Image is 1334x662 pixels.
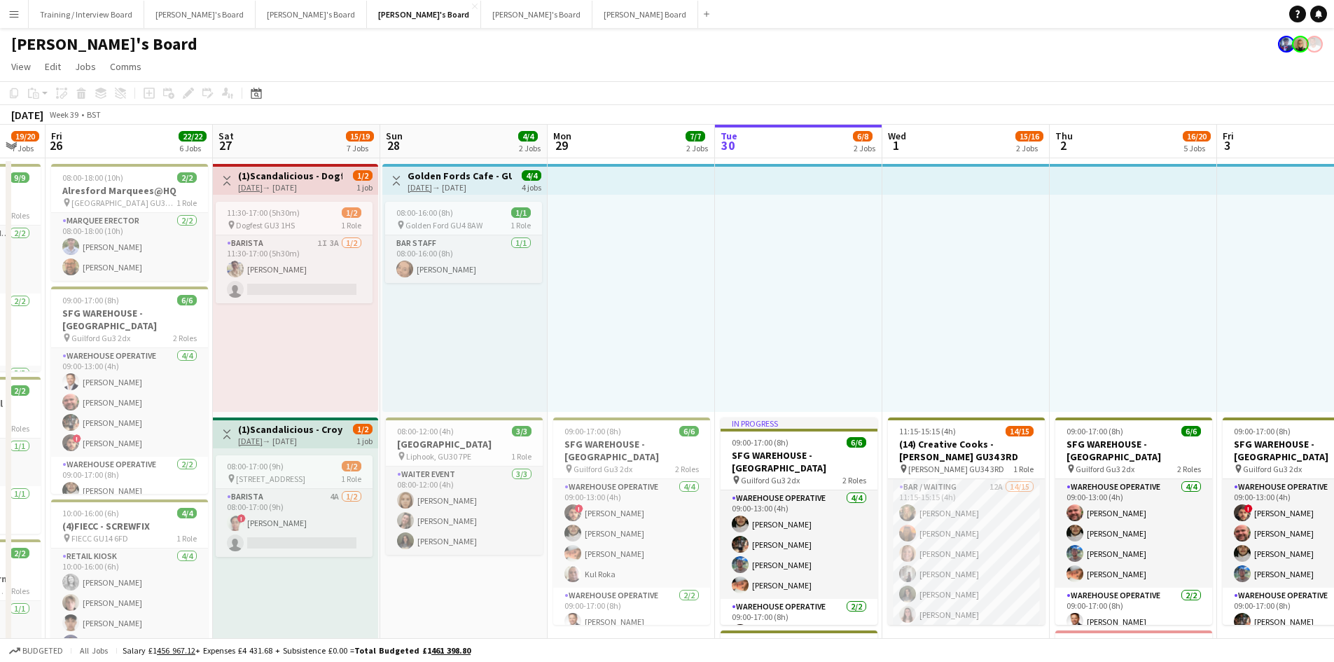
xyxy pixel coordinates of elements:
[77,645,111,656] span: All jobs
[1292,36,1309,53] app-user-avatar: Nikoleta Gehfeld
[11,108,43,122] div: [DATE]
[256,1,367,28] button: [PERSON_NAME]'s Board
[46,109,81,120] span: Week 39
[123,645,471,656] div: Salary £1 + Expenses £4 431.68 + Subsistence £0.00 =
[1278,36,1295,53] app-user-avatar: Jamie Anderson-Edward
[431,645,471,656] tcxspan: Call 461 398.80 via 3CX
[87,109,101,120] div: BST
[11,60,31,73] span: View
[45,60,61,73] span: Edit
[481,1,592,28] button: [PERSON_NAME]'s Board
[110,60,141,73] span: Comms
[104,57,147,76] a: Comms
[39,57,67,76] a: Edit
[7,643,65,658] button: Budgeted
[29,1,144,28] button: Training / Interview Board
[354,645,471,656] span: Total Budgeted £1
[75,60,96,73] span: Jobs
[11,34,197,55] h1: [PERSON_NAME]'s Board
[157,645,195,656] tcxspan: Call 456 967.12 via 3CX
[22,646,63,656] span: Budgeted
[144,1,256,28] button: [PERSON_NAME]'s Board
[367,1,481,28] button: [PERSON_NAME]'s Board
[592,1,698,28] button: [PERSON_NAME] Board
[1306,36,1323,53] app-user-avatar: Jakub Zalibor
[69,57,102,76] a: Jobs
[6,57,36,76] a: View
